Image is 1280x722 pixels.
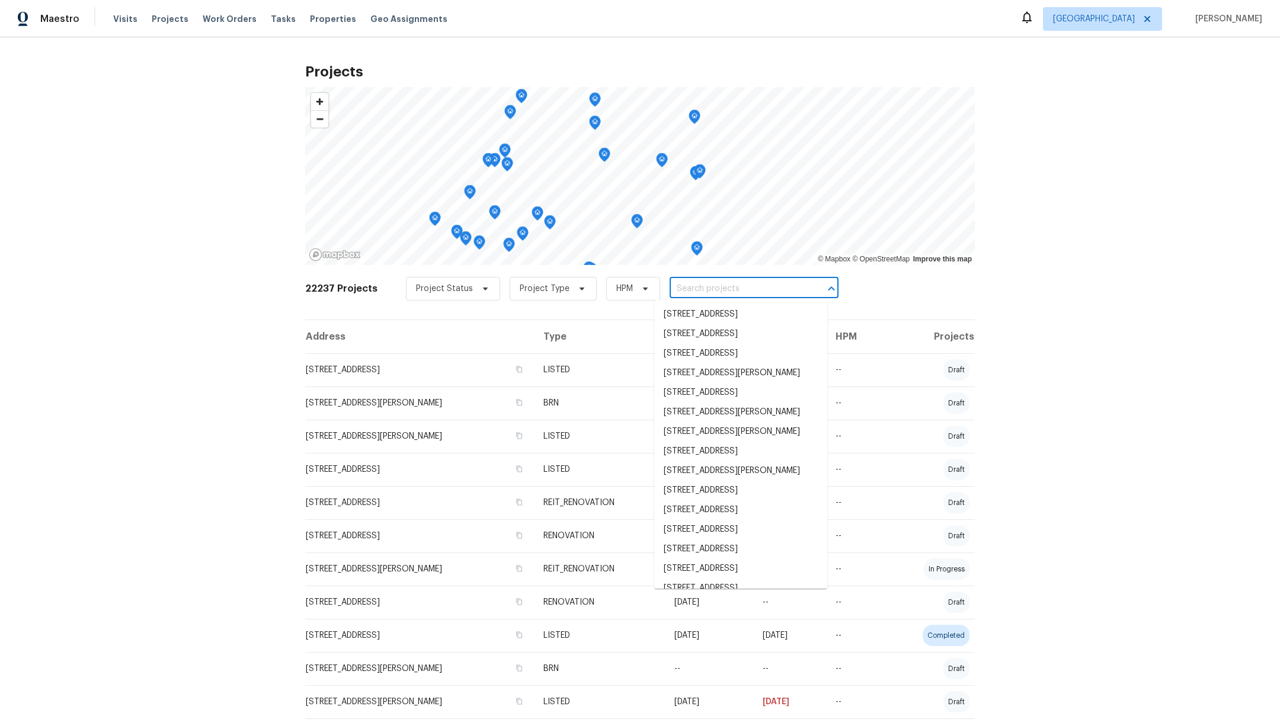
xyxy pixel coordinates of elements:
[583,261,595,280] div: Map marker
[691,241,703,260] div: Map marker
[885,320,975,353] th: Projects
[305,486,534,519] td: [STREET_ADDRESS]
[514,430,524,441] button: Copy Address
[826,320,885,353] th: HPM
[654,363,827,383] li: [STREET_ADDRESS][PERSON_NAME]
[826,685,885,718] td: --
[656,153,668,171] div: Map marker
[654,579,827,598] li: [STREET_ADDRESS]
[489,205,501,223] div: Map marker
[514,464,524,474] button: Copy Address
[654,442,827,461] li: [STREET_ADDRESS]
[943,525,969,547] div: draft
[654,422,827,442] li: [STREET_ADDRESS][PERSON_NAME]
[654,559,827,579] li: [STREET_ADDRESS]
[826,652,885,685] td: --
[943,492,969,513] div: draft
[514,630,524,640] button: Copy Address
[520,283,569,295] span: Project Type
[826,420,885,453] td: --
[654,520,827,539] li: [STREET_ADDRESS]
[514,663,524,673] button: Copy Address
[826,552,885,586] td: --
[1053,13,1135,25] span: [GEOGRAPHIC_DATA]
[534,420,665,453] td: LISTED
[203,13,257,25] span: Work Orders
[309,248,361,261] a: Mapbox homepage
[534,386,665,420] td: BRN
[311,110,328,127] button: Zoom out
[654,461,827,481] li: [STREET_ADDRESS][PERSON_NAME]
[670,280,805,298] input: Search projects
[534,519,665,552] td: RENOVATION
[113,13,137,25] span: Visits
[534,685,665,718] td: LISTED
[489,153,501,171] div: Map marker
[599,148,610,166] div: Map marker
[826,386,885,420] td: --
[534,652,665,685] td: BRN
[271,15,296,23] span: Tasks
[514,696,524,707] button: Copy Address
[943,359,969,381] div: draft
[460,231,472,250] div: Map marker
[514,563,524,574] button: Copy Address
[923,625,969,646] div: completed
[501,157,513,175] div: Map marker
[305,66,975,78] h2: Projects
[464,185,476,203] div: Map marker
[503,238,515,256] div: Map marker
[305,420,534,453] td: [STREET_ADDRESS][PERSON_NAME]
[370,13,447,25] span: Geo Assignments
[654,500,827,520] li: [STREET_ADDRESS]
[482,153,494,171] div: Map marker
[305,552,534,586] td: [STREET_ADDRESS][PERSON_NAME]
[305,320,534,353] th: Address
[40,13,79,25] span: Maestro
[305,453,534,486] td: [STREET_ADDRESS]
[534,453,665,486] td: LISTED
[654,344,827,363] li: [STREET_ADDRESS]
[689,110,700,128] div: Map marker
[943,658,969,679] div: draft
[305,386,534,420] td: [STREET_ADDRESS][PERSON_NAME]
[943,392,969,414] div: draft
[451,225,463,243] div: Map marker
[305,519,534,552] td: [STREET_ADDRESS]
[826,619,885,652] td: --
[826,519,885,552] td: --
[311,111,328,127] span: Zoom out
[654,402,827,422] li: [STREET_ADDRESS][PERSON_NAME]
[499,143,511,162] div: Map marker
[416,283,473,295] span: Project Status
[305,652,534,685] td: [STREET_ADDRESS][PERSON_NAME]
[534,353,665,386] td: LISTED
[305,87,975,265] canvas: Map
[826,453,885,486] td: --
[305,353,534,386] td: [STREET_ADDRESS]
[589,92,601,111] div: Map marker
[534,586,665,619] td: RENOVATION
[504,105,516,123] div: Map marker
[514,497,524,507] button: Copy Address
[152,13,188,25] span: Projects
[589,116,601,134] div: Map marker
[943,459,969,480] div: draft
[654,305,827,324] li: [STREET_ADDRESS]
[305,685,534,718] td: [STREET_ADDRESS][PERSON_NAME]
[310,13,356,25] span: Properties
[534,619,665,652] td: LISTED
[852,255,910,263] a: OpenStreetMap
[690,166,702,184] div: Map marker
[753,619,827,652] td: [DATE]
[694,164,706,183] div: Map marker
[818,255,850,263] a: Mapbox
[826,486,885,519] td: --
[305,619,534,652] td: [STREET_ADDRESS]
[514,596,524,607] button: Copy Address
[514,530,524,541] button: Copy Address
[924,558,969,580] div: in progress
[534,552,665,586] td: REIT_RENOVATION
[665,685,753,718] td: [DATE]
[943,592,969,613] div: draft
